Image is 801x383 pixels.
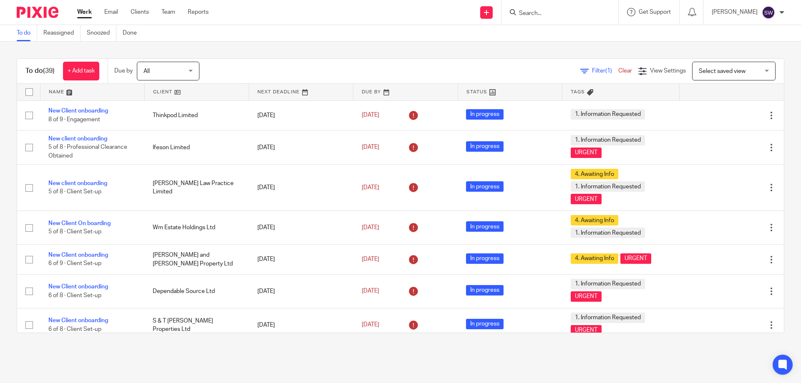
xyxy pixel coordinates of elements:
[161,8,175,16] a: Team
[712,8,758,16] p: [PERSON_NAME]
[362,288,379,294] span: [DATE]
[48,326,101,332] span: 6 of 8 · Client Set-up
[48,252,108,258] a: New Client onboarding
[466,319,504,329] span: In progress
[144,308,249,342] td: S & T [PERSON_NAME] Properties Ltd
[620,253,651,264] span: URGENT
[43,25,81,41] a: Reassigned
[518,10,593,18] input: Search
[114,67,133,75] p: Due by
[466,253,504,264] span: In progress
[699,68,746,74] span: Select saved view
[618,68,632,74] a: Clear
[17,25,37,41] a: To do
[131,8,149,16] a: Clients
[571,228,645,238] span: 1. Information Requested
[43,68,55,74] span: (39)
[571,109,645,120] span: 1. Information Requested
[571,253,618,264] span: 4. Awaiting Info
[48,318,108,323] a: New Client onboarding
[466,181,504,192] span: In progress
[571,215,618,225] span: 4. Awaiting Info
[639,9,671,15] span: Get Support
[188,8,209,16] a: Reports
[25,67,55,75] h1: To do
[571,181,645,192] span: 1. Information Requested
[48,284,108,290] a: New Client onboarding
[362,144,379,150] span: [DATE]
[144,68,150,74] span: All
[762,6,775,19] img: svg%3E
[650,68,686,74] span: View Settings
[48,108,108,114] a: New Client onboarding
[48,189,101,195] span: 5 of 8 · Client Set-up
[144,130,249,164] td: Ifeson Limited
[571,148,602,158] span: URGENT
[144,245,249,274] td: [PERSON_NAME] and [PERSON_NAME] Property Ltd
[249,211,353,245] td: [DATE]
[571,291,602,302] span: URGENT
[362,256,379,262] span: [DATE]
[123,25,143,41] a: Done
[48,145,127,159] span: 5 of 8 · Professional Clearance Obtained
[571,169,618,179] span: 4. Awaiting Info
[48,229,101,235] span: 5 of 8 · Client Set-up
[17,7,58,18] img: Pixie
[605,68,612,74] span: (1)
[249,308,353,342] td: [DATE]
[48,293,101,298] span: 6 of 8 · Client Set-up
[249,100,353,130] td: [DATE]
[48,180,107,186] a: New client onboarding
[249,130,353,164] td: [DATE]
[592,68,618,74] span: Filter
[571,279,645,289] span: 1. Information Requested
[48,261,101,267] span: 6 of 9 · Client Set-up
[571,194,602,204] span: URGENT
[63,62,99,80] a: + Add task
[362,225,379,230] span: [DATE]
[466,221,504,232] span: In progress
[48,117,100,123] span: 8 of 9 · Engagement
[571,325,602,335] span: URGENT
[362,322,379,328] span: [DATE]
[466,141,504,152] span: In progress
[144,100,249,130] td: Thinkpod Limited
[77,8,92,16] a: Work
[144,165,249,211] td: [PERSON_NAME] Law Practice Limited
[466,109,504,120] span: In progress
[249,165,353,211] td: [DATE]
[571,313,645,323] span: 1. Information Requested
[466,285,504,295] span: In progress
[249,245,353,274] td: [DATE]
[87,25,116,41] a: Snoozed
[571,90,585,94] span: Tags
[48,136,107,142] a: New client onboarding
[144,211,249,245] td: Wm Estate Holdings Ltd
[48,220,111,226] a: New Client On boarding
[362,185,379,190] span: [DATE]
[144,274,249,308] td: Dependable Source Ltd
[104,8,118,16] a: Email
[249,274,353,308] td: [DATE]
[571,135,645,145] span: 1. Information Requested
[362,113,379,118] span: [DATE]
